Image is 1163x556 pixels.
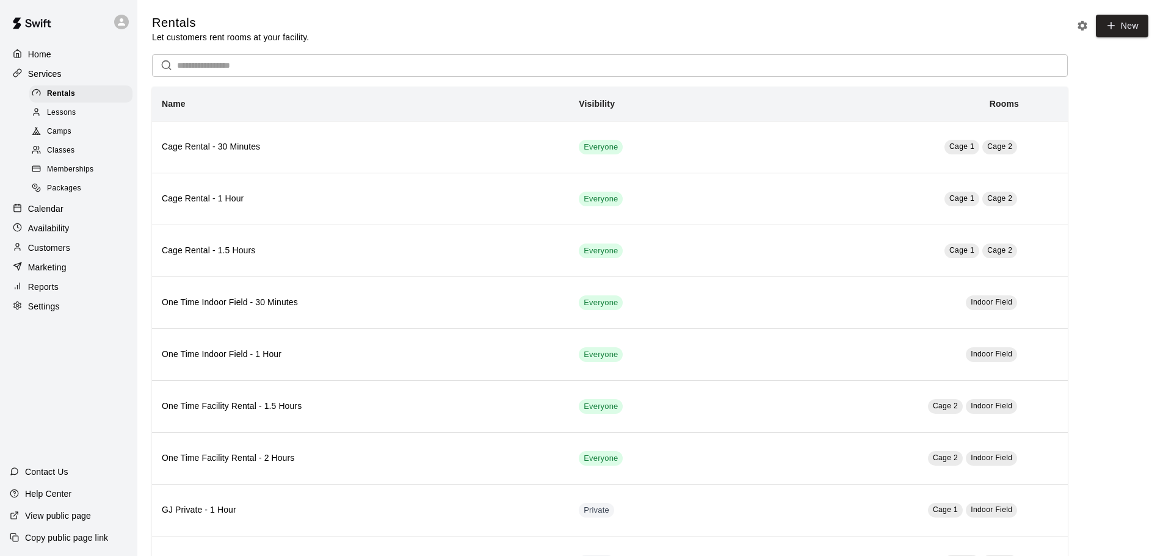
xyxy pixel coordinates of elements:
[29,104,132,121] div: Lessons
[579,245,623,257] span: Everyone
[162,452,559,465] h6: One Time Facility Rental - 2 Hours
[579,99,615,109] b: Visibility
[579,192,623,206] div: This service is visible to all of your customers
[933,453,958,462] span: Cage 2
[47,182,81,195] span: Packages
[10,278,128,296] a: Reports
[29,123,137,142] a: Camps
[10,45,128,63] a: Home
[162,244,559,258] h6: Cage Rental - 1.5 Hours
[579,401,623,413] span: Everyone
[29,84,137,103] a: Rentals
[29,142,132,159] div: Classes
[933,505,958,514] span: Cage 1
[579,347,623,362] div: This service is visible to all of your customers
[162,400,559,413] h6: One Time Facility Rental - 1.5 Hours
[579,142,623,153] span: Everyone
[1073,16,1092,35] button: Rental settings
[29,161,132,178] div: Memberships
[971,402,1012,410] span: Indoor Field
[28,300,60,312] p: Settings
[1096,15,1148,37] a: New
[579,349,623,361] span: Everyone
[162,348,559,361] h6: One Time Indoor Field - 1 Hour
[47,88,75,100] span: Rentals
[10,239,128,257] a: Customers
[29,179,137,198] a: Packages
[29,161,137,179] a: Memberships
[25,466,68,478] p: Contact Us
[579,295,623,310] div: This service is visible to all of your customers
[162,296,559,309] h6: One Time Indoor Field - 30 Minutes
[971,298,1012,306] span: Indoor Field
[579,453,623,464] span: Everyone
[47,107,76,119] span: Lessons
[579,503,614,518] div: This service is hidden, and can only be accessed via a direct link
[990,99,1019,109] b: Rooms
[28,222,70,234] p: Availability
[949,194,974,203] span: Cage 1
[28,203,63,215] p: Calendar
[579,140,623,154] div: This service is visible to all of your customers
[10,65,128,83] a: Services
[579,297,623,309] span: Everyone
[29,180,132,197] div: Packages
[579,193,623,205] span: Everyone
[47,126,71,138] span: Camps
[29,123,132,140] div: Camps
[162,99,186,109] b: Name
[949,246,974,255] span: Cage 1
[579,505,614,516] span: Private
[28,261,67,273] p: Marketing
[28,281,59,293] p: Reports
[152,15,309,31] h5: Rentals
[47,145,74,157] span: Classes
[162,140,559,154] h6: Cage Rental - 30 Minutes
[29,103,137,122] a: Lessons
[10,258,128,276] a: Marketing
[152,31,309,43] p: Let customers rent rooms at your facility.
[949,142,974,151] span: Cage 1
[579,451,623,466] div: This service is visible to all of your customers
[10,297,128,316] a: Settings
[987,194,1012,203] span: Cage 2
[162,192,559,206] h6: Cage Rental - 1 Hour
[29,85,132,103] div: Rentals
[25,488,71,500] p: Help Center
[579,399,623,414] div: This service is visible to all of your customers
[29,142,137,161] a: Classes
[25,510,91,522] p: View public page
[933,402,958,410] span: Cage 2
[25,532,108,544] p: Copy public page link
[28,68,62,80] p: Services
[971,505,1012,514] span: Indoor Field
[971,350,1012,358] span: Indoor Field
[579,244,623,258] div: This service is visible to all of your customers
[987,142,1012,151] span: Cage 2
[10,200,128,218] a: Calendar
[28,48,51,60] p: Home
[47,164,93,176] span: Memberships
[10,219,128,237] a: Availability
[987,246,1012,255] span: Cage 2
[162,504,559,517] h6: GJ Private - 1 Hour
[28,242,70,254] p: Customers
[971,453,1012,462] span: Indoor Field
